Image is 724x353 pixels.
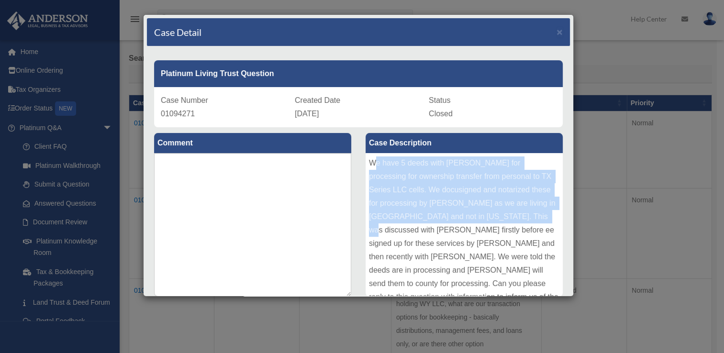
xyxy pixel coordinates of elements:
[154,25,201,39] h4: Case Detail
[366,133,563,153] label: Case Description
[295,110,319,118] span: [DATE]
[154,60,563,87] div: Platinum Living Trust Question
[557,27,563,37] button: Close
[295,96,340,104] span: Created Date
[429,96,450,104] span: Status
[429,110,453,118] span: Closed
[366,153,563,297] div: We have 5 deeds with [PERSON_NAME] for processing for ownership transfer from personal to TX Seri...
[161,110,195,118] span: 01094271
[161,96,208,104] span: Case Number
[154,133,351,153] label: Comment
[557,26,563,37] span: ×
